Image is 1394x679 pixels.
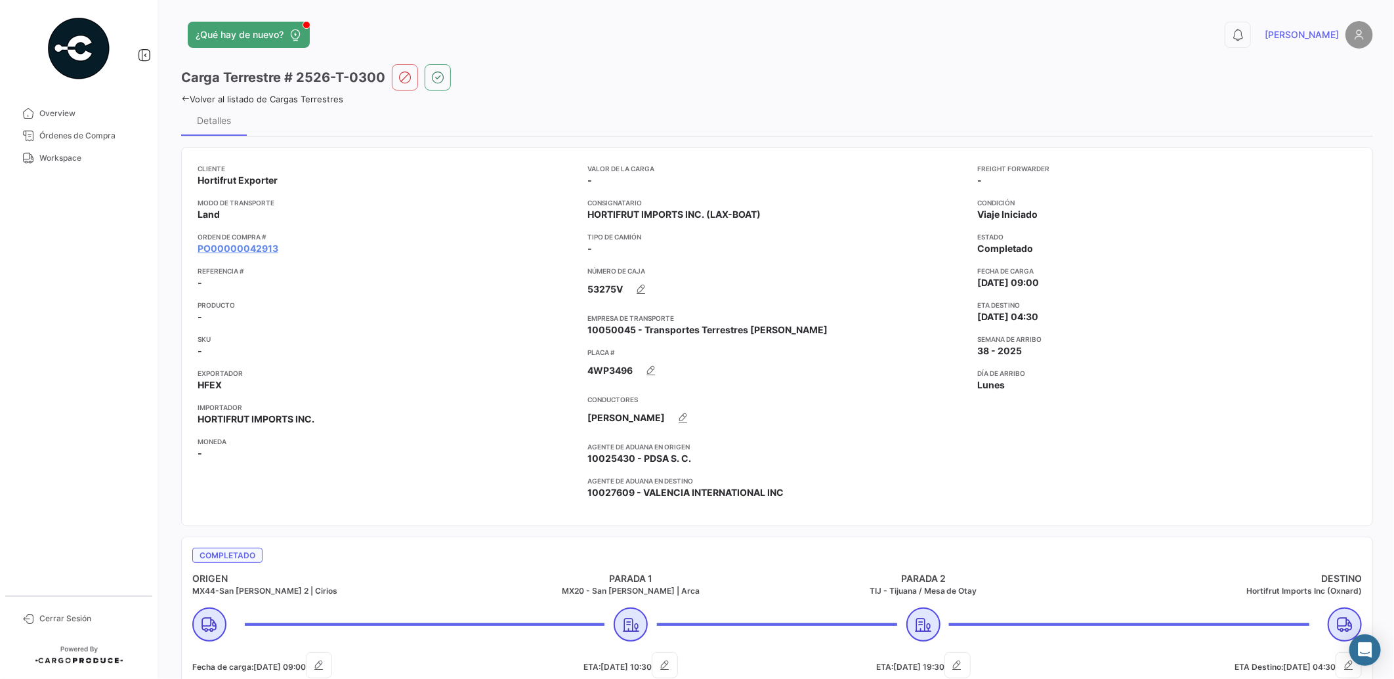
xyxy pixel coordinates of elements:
h5: TIJ - Tijuana / Mesa de Otay [777,585,1070,597]
app-card-info-title: Fecha de carga [977,266,1357,276]
span: [PERSON_NAME] [587,411,665,424]
app-card-info-title: Estado [977,232,1357,242]
h4: PARADA 2 [777,572,1070,585]
app-card-info-title: Importador [198,402,577,413]
h5: MX44-San [PERSON_NAME] 2 | Cirios [192,585,485,597]
span: - [198,447,202,460]
span: HORTIFRUT IMPORTS INC. (LAX-BOAT) [587,208,761,221]
span: [PERSON_NAME] [1265,28,1339,41]
span: Completado [192,548,263,563]
h5: ETA: [777,652,1070,678]
app-card-info-title: Modo de Transporte [198,197,577,208]
app-card-info-title: Producto [198,300,577,310]
span: Cerrar Sesión [39,613,142,625]
h5: Hortifrut Imports Inc (Oxnard) [1070,585,1362,597]
span: 10050045 - Transportes Terrestres [PERSON_NAME] [587,323,828,337]
h5: ETA Destino: [1070,652,1362,678]
span: HFEX [198,379,222,392]
span: [DATE] 09:00 [977,276,1039,289]
img: placeholder-user.png [1345,21,1373,49]
app-card-info-title: Agente de Aduana en Origen [587,442,967,452]
app-card-info-title: Valor de la Carga [587,163,967,174]
app-card-info-title: Placa # [587,347,967,358]
h3: Carga Terrestre # 2526-T-0300 [181,68,385,87]
app-card-info-title: Empresa de Transporte [587,313,967,323]
span: [DATE] 04:30 [977,310,1038,323]
a: Overview [11,102,147,125]
span: Workspace [39,152,142,164]
span: 4WP3496 [587,364,633,377]
app-card-info-title: Condición [977,197,1357,208]
a: PO00000042913 [198,242,278,255]
span: [DATE] 09:00 [253,662,306,672]
app-card-info-title: Día de Arribo [977,368,1357,379]
span: Hortifrut Exporter [198,174,278,187]
span: 53275V [587,283,623,296]
app-card-info-title: ETA Destino [977,300,1357,310]
a: Workspace [11,147,147,169]
span: Completado [977,242,1033,255]
h4: DESTINO [1070,572,1362,585]
span: [DATE] 04:30 [1283,662,1336,672]
span: - [198,276,202,289]
h4: PARADA 1 [485,572,778,585]
img: powered-by.png [46,16,112,81]
app-card-info-title: Exportador [198,368,577,379]
app-card-info-title: Tipo de Camión [587,232,967,242]
app-card-info-title: SKU [198,334,577,344]
span: Viaje Iniciado [977,208,1038,221]
a: Órdenes de Compra [11,125,147,147]
span: 10027609 - VALENCIA INTERNATIONAL INC [587,486,784,499]
h5: ETA: [485,652,778,678]
h5: Fecha de carga: [192,652,485,678]
span: Lunes [977,379,1005,392]
span: - [587,174,592,187]
span: Overview [39,108,142,119]
div: Abrir Intercom Messenger [1349,634,1381,666]
span: Land [198,208,220,221]
span: Órdenes de Compra [39,130,142,142]
h4: ORIGEN [192,572,485,585]
span: [DATE] 19:30 [893,662,944,672]
span: - [198,310,202,323]
app-card-info-title: Agente de Aduana en Destino [587,476,967,486]
app-card-info-title: Cliente [198,163,577,174]
span: HORTIFRUT IMPORTS INC. [198,413,314,426]
span: [DATE] 10:30 [601,662,652,672]
div: Detalles [197,115,231,126]
span: - [198,344,202,358]
app-card-info-title: Consignatario [587,197,967,208]
span: 38 - 2025 [977,344,1022,358]
app-card-info-title: Referencia # [198,266,577,276]
button: ¿Qué hay de nuevo? [188,22,310,48]
app-card-info-title: Moneda [198,436,577,447]
span: 10025430 - PDSA S. C. [587,452,691,465]
h5: MX20 - San [PERSON_NAME] | Arca [485,585,778,597]
app-card-info-title: Freight Forwarder [977,163,1357,174]
span: ¿Qué hay de nuevo? [196,28,284,41]
app-card-info-title: Conductores [587,394,967,405]
app-card-info-title: Orden de Compra # [198,232,577,242]
app-card-info-title: Semana de Arribo [977,334,1357,344]
a: Volver al listado de Cargas Terrestres [181,94,343,104]
span: - [977,174,982,187]
span: - [587,242,592,255]
app-card-info-title: Número de Caja [587,266,967,276]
